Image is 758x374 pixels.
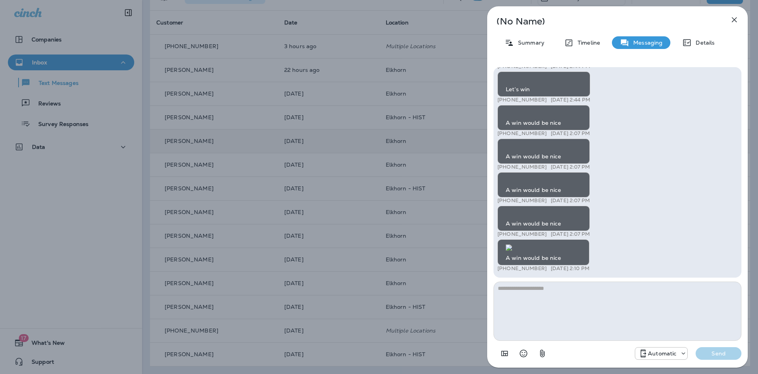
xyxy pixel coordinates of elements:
p: [PHONE_NUMBER] [497,265,547,272]
img: twilio-download [506,108,512,115]
p: [DATE] 2:10 PM [551,265,589,272]
div: A win would be nice [497,205,590,231]
img: twilio-download [506,143,512,149]
div: Let’s win [497,69,590,95]
img: twilio-download [506,74,512,81]
p: [PHONE_NUMBER] [497,231,547,237]
p: [DATE] 2:07 PM [551,231,590,237]
p: [PHONE_NUMBER] [497,129,547,135]
p: Timeline [574,39,600,46]
div: A win would be nice [497,239,589,265]
p: [PHONE_NUMBER] [497,95,547,101]
p: Automatic [648,350,676,357]
div: A win would be nice [497,137,590,164]
p: Messaging [629,39,662,46]
p: [PHONE_NUMBER] [497,197,547,203]
p: [DATE] 2:44 PM [551,95,590,101]
p: [PHONE_NUMBER] [497,164,547,170]
div: A win would be nice [497,172,590,197]
p: (No Name) [497,18,712,24]
p: Details [692,39,715,46]
button: Add in a premade template [497,346,512,361]
p: Summary [514,39,544,46]
p: [DATE] 2:07 PM [551,197,590,203]
div: A win would be nice [497,103,590,130]
p: [DATE] 2:07 PM [551,129,590,135]
p: [DATE] 2:07 PM [551,164,590,170]
img: twilio-download [506,210,512,216]
button: Select an emoji [516,346,531,361]
img: twilio-download [506,244,512,251]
